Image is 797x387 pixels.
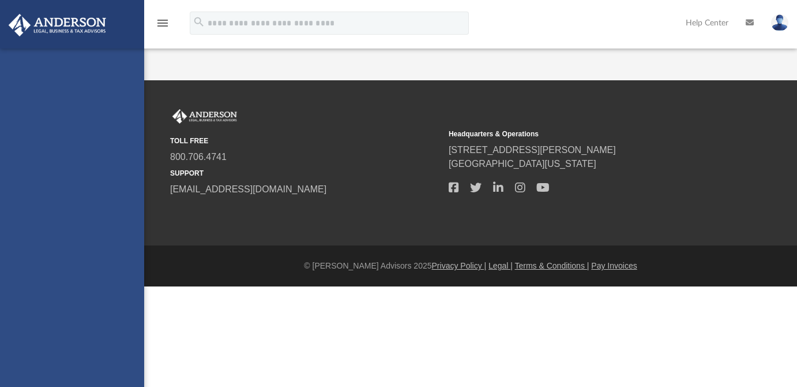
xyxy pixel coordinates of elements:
a: Privacy Policy | [432,261,487,270]
a: 800.706.4741 [170,152,227,162]
a: menu [156,22,170,30]
a: Pay Invoices [591,261,637,270]
a: [EMAIL_ADDRESS][DOMAIN_NAME] [170,184,326,194]
small: Headquarters & Operations [449,129,719,139]
a: [STREET_ADDRESS][PERSON_NAME] [449,145,616,155]
small: TOLL FREE [170,136,441,146]
img: Anderson Advisors Platinum Portal [170,109,239,124]
small: SUPPORT [170,168,441,178]
a: Terms & Conditions | [515,261,589,270]
a: Legal | [488,261,513,270]
img: User Pic [771,14,788,31]
i: menu [156,16,170,30]
i: search [193,16,205,28]
div: © [PERSON_NAME] Advisors 2025 [144,260,797,272]
img: Anderson Advisors Platinum Portal [5,14,110,36]
a: [GEOGRAPHIC_DATA][US_STATE] [449,159,596,169]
